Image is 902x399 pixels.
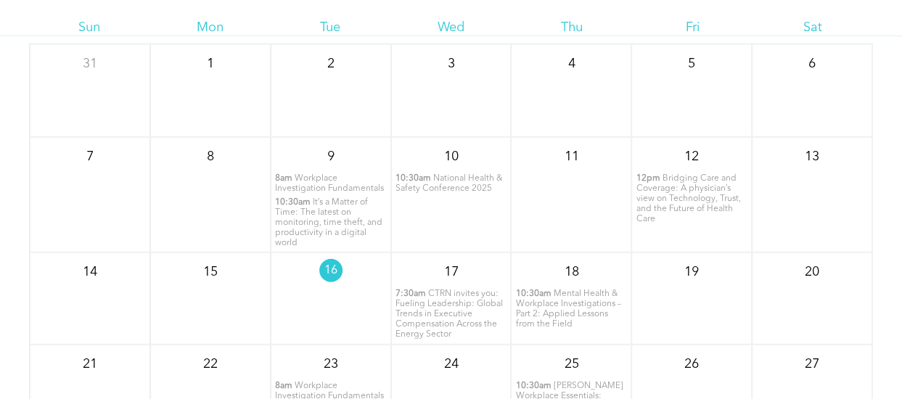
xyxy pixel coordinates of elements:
p: 15 [197,259,224,285]
div: Mon [149,20,270,36]
span: 10:30am [515,289,551,299]
p: 18 [558,259,584,285]
span: National Health & Safety Conference 2025 [395,174,502,193]
p: 14 [77,259,103,285]
span: 8am [275,381,292,391]
span: Bridging Care and Coverage: A physician’s view on Technology, Trust, and the Future of Health Care [636,174,740,223]
p: 7 [77,144,103,170]
div: Tue [270,20,390,36]
p: 12 [678,144,705,170]
span: It’s a Matter of Time: The latest on monitoring, time theft, and productivity in a digital world [275,198,382,247]
p: 17 [438,259,464,285]
span: Mental Health & Workplace Investigations – Part 2: Applied Lessons from the Field [515,289,620,329]
p: 31 [77,51,103,77]
span: 7:30am [395,289,426,299]
span: 12pm [636,173,660,184]
div: Fri [632,20,753,36]
p: 13 [799,144,825,170]
p: 27 [799,351,825,377]
p: 21 [77,351,103,377]
p: 23 [318,351,344,377]
p: 9 [318,144,344,170]
p: 1 [197,51,224,77]
span: 10:30am [275,197,311,207]
span: 10:30am [395,173,431,184]
div: Sun [29,20,149,36]
p: 11 [558,144,584,170]
div: Thu [512,20,632,36]
div: Sat [753,20,873,36]
p: 6 [799,51,825,77]
p: 19 [678,259,705,285]
p: 2 [318,51,344,77]
span: 8am [275,173,292,184]
p: 24 [438,351,464,377]
p: 22 [197,351,224,377]
p: 4 [558,51,584,77]
span: CTRN invites you: Fueling Leadership: Global Trends in Executive Compensation Across the Energy S... [395,289,503,339]
span: 10:30am [515,381,551,391]
p: 3 [438,51,464,77]
p: 8 [197,144,224,170]
p: 16 [319,259,343,282]
p: 20 [799,259,825,285]
p: 26 [678,351,705,377]
span: Workplace Investigation Fundamentals [275,174,384,193]
p: 25 [558,351,584,377]
p: 5 [678,51,705,77]
div: Wed [390,20,511,36]
p: 10 [438,144,464,170]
